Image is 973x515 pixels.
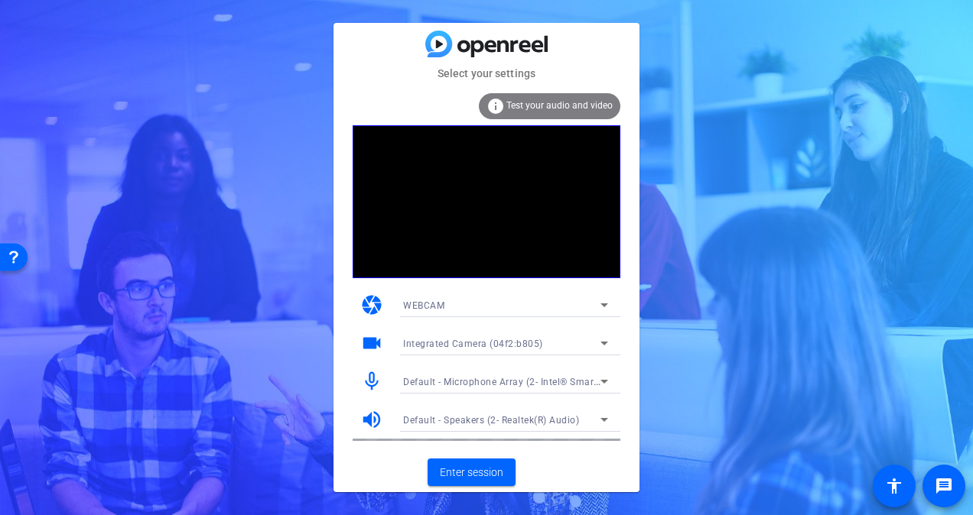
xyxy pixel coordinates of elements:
[403,338,543,349] span: Integrated Camera (04f2:b805)
[425,31,548,57] img: blue-gradient.svg
[428,458,516,486] button: Enter session
[403,375,794,387] span: Default - Microphone Array (2- Intel® Smart Sound Technology for Digital Microphones)
[403,300,444,311] span: WEBCAM
[360,293,383,316] mat-icon: camera
[506,100,613,111] span: Test your audio and video
[486,97,505,115] mat-icon: info
[935,477,953,495] mat-icon: message
[403,415,579,426] span: Default - Speakers (2- Realtek(R) Audio)
[360,332,383,355] mat-icon: videocam
[885,477,903,495] mat-icon: accessibility
[360,370,383,393] mat-icon: mic_none
[440,465,503,481] span: Enter session
[360,408,383,431] mat-icon: volume_up
[334,65,639,82] mat-card-subtitle: Select your settings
